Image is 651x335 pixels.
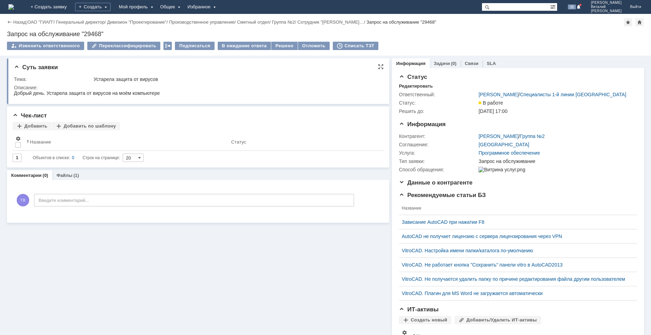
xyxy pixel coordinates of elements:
span: Рекомендуемые статьи БЗ [399,192,486,198]
div: / [479,92,626,97]
div: | [26,19,27,24]
a: Сотрудник "[PERSON_NAME]… [297,19,364,25]
a: Связи [465,61,479,66]
div: Редактировать [399,83,433,89]
div: / [237,19,272,25]
div: / [169,19,237,25]
a: Специалисты 1-й линии [GEOGRAPHIC_DATA] [520,92,626,97]
span: Чек-лист [13,112,47,119]
div: Создать [75,3,111,11]
div: Контрагент: [399,133,477,139]
span: [DATE] 17:00 [479,108,507,114]
div: Тип заявки: [399,158,477,164]
a: ОАО "ГИАП" [27,19,54,25]
div: Запрос на обслуживание [479,158,633,164]
div: / [107,19,169,25]
img: logo [8,4,14,10]
div: Название [30,139,51,145]
span: [PERSON_NAME] [591,9,622,13]
a: Комментарии [11,173,42,178]
th: Название [399,202,632,215]
span: [PERSON_NAME] [591,1,622,5]
div: Услуга: [399,150,477,156]
a: AutoCAD не получает лицензию с сервера лицензирования через VPN [402,234,629,239]
span: 35 [568,5,576,9]
div: Запрос на обслуживание "29468" [367,19,436,25]
span: Расширенный поиск [550,3,557,10]
div: На всю страницу [378,64,384,70]
div: / [27,19,56,25]
a: Перейти на домашнюю страницу [8,4,14,10]
span: ИТ-активы [399,306,439,313]
span: Данные о контрагенте [399,179,473,186]
div: (1) [73,173,79,178]
div: Соглашение: [399,142,477,147]
div: (0) [43,173,48,178]
a: Задачи [434,61,450,66]
div: (0) [451,61,457,66]
span: Объектов в списке: [33,155,70,160]
a: Информация [396,61,425,66]
div: Статус: [399,100,477,106]
div: Способ обращения: [399,167,477,172]
a: Дивизион "Проектирование" [107,19,167,25]
div: Устарела защита от вирусов [94,76,379,82]
span: Виталий [591,5,622,9]
div: Тема: [14,76,92,82]
div: / [56,19,107,25]
a: Файлы [56,173,72,178]
span: Настройки [15,136,21,141]
th: Статус [228,133,378,151]
a: VitroCAD. Плагин для MS Word не загружается автоматически [402,291,629,296]
div: / [297,19,367,25]
div: Статус [231,139,246,145]
span: Информация [399,121,445,128]
a: Назад [13,19,26,25]
div: / [479,133,545,139]
a: [PERSON_NAME] [479,92,519,97]
a: Сметный отдел [237,19,270,25]
span: В работе [479,100,503,106]
a: Зависание AutoCAD при нажатии F8 [402,219,629,225]
img: Витрина услуг.png [479,167,525,172]
div: 0 [72,154,74,162]
div: / [272,19,297,25]
div: Запрос на обслуживание "29468" [7,31,644,38]
a: [GEOGRAPHIC_DATA] [479,142,529,147]
a: SLA [487,61,496,66]
i: Строк на странице: [33,154,120,162]
span: Суть заявки [14,64,58,71]
div: Решить до: [399,108,477,114]
a: Группа №2 [272,19,295,25]
a: [PERSON_NAME] [479,133,519,139]
div: Работа с массовостью [163,42,172,50]
a: Производственное управление [169,19,234,25]
a: VitroCAD. Не работает кнопка "Сохранить" панели vitro в AutoCAD2013 [402,262,629,268]
div: Сделать домашней страницей [635,18,644,26]
span: Статус [399,74,427,80]
div: Описание: [14,85,380,90]
div: Добавить в избранное [624,18,632,26]
a: VitroCAD. Настройка имени папки/каталога по-умолчанию [402,248,629,253]
div: Ответственный: [399,92,477,97]
a: Генеральный директор [56,19,104,25]
th: Название [24,133,228,151]
a: Программное обеспечение [479,150,540,156]
a: Группа №2 [520,133,545,139]
a: VitroCAD. Не получается удалить папку по причине редактирования файла другим пользователем [402,276,629,282]
span: ТВ [17,194,29,206]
